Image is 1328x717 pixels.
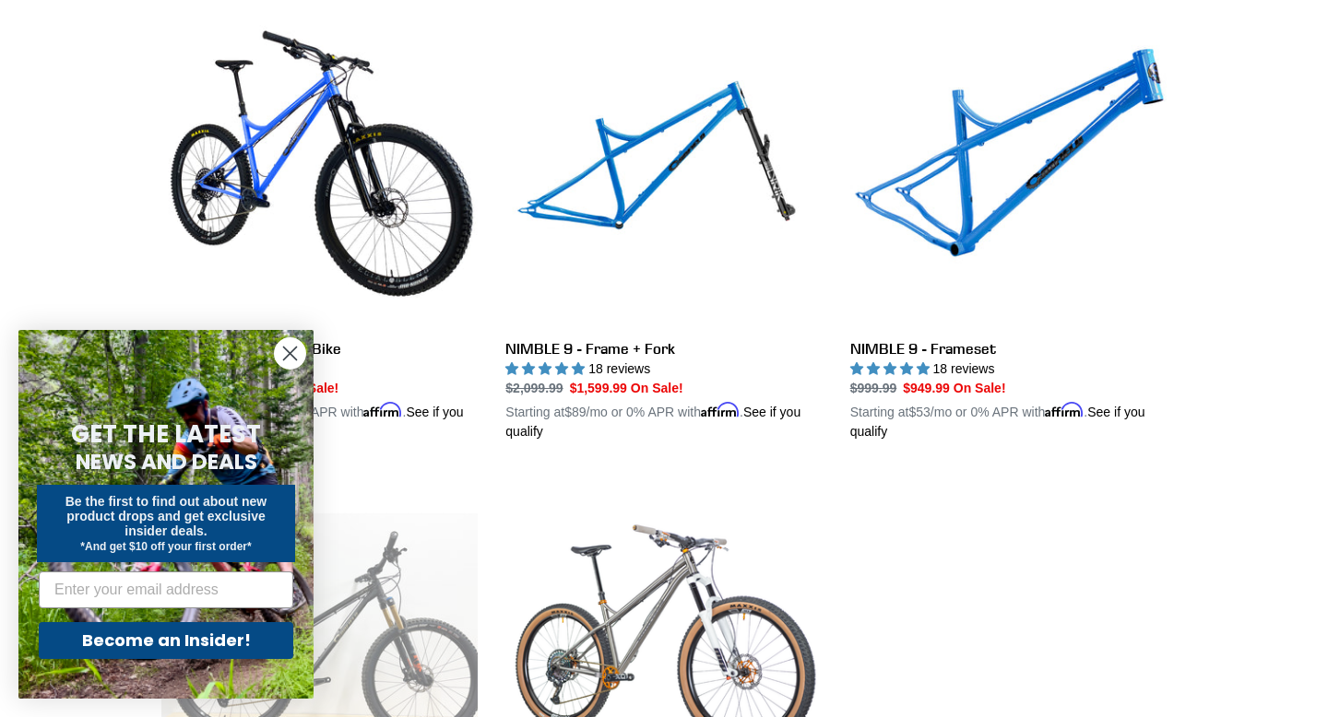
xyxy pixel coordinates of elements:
[71,417,261,451] span: GET THE LATEST
[274,337,306,370] button: Close dialog
[76,447,257,476] span: NEWS AND DEALS
[39,622,293,659] button: Become an Insider!
[80,540,251,553] span: *And get $10 off your first order*
[39,571,293,608] input: Enter your email address
[65,494,267,538] span: Be the first to find out about new product drops and get exclusive insider deals.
